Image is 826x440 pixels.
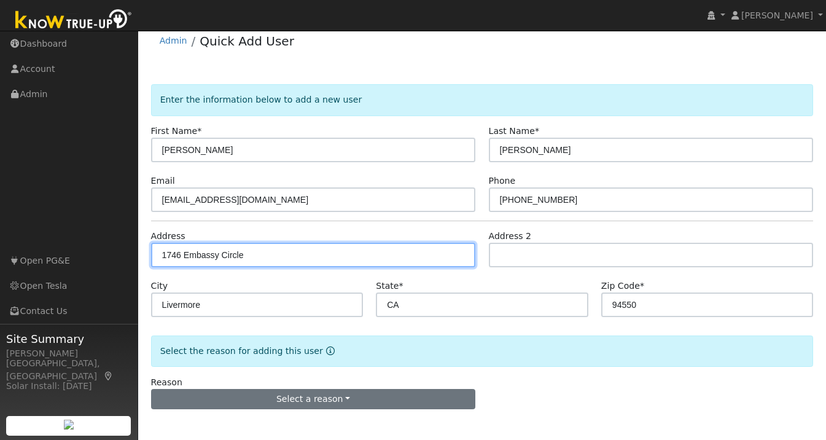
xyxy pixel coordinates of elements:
span: Site Summary [6,331,131,347]
label: Email [151,175,175,187]
label: Address [151,230,185,243]
span: Required [535,126,539,136]
span: [PERSON_NAME] [741,10,813,20]
div: Select the reason for adding this user [151,336,814,367]
span: Required [399,281,403,291]
button: Select a reason [151,389,476,410]
span: Required [197,126,201,136]
div: [PERSON_NAME] [6,347,131,360]
div: Solar Install: [DATE] [6,380,131,393]
img: Know True-Up [9,7,138,34]
div: Enter the information below to add a new user [151,84,814,116]
label: Address 2 [489,230,532,243]
img: retrieve [64,420,74,430]
a: Reason for new user [323,346,335,356]
label: Phone [489,175,516,187]
label: Reason [151,376,182,389]
a: Map [103,371,114,381]
label: State [376,280,403,293]
label: Last Name [489,125,539,138]
label: Zip Code [601,280,644,293]
div: [GEOGRAPHIC_DATA], [GEOGRAPHIC_DATA] [6,357,131,383]
label: City [151,280,168,293]
a: Quick Add User [200,34,294,49]
label: First Name [151,125,202,138]
a: Admin [160,36,187,45]
span: Required [640,281,644,291]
